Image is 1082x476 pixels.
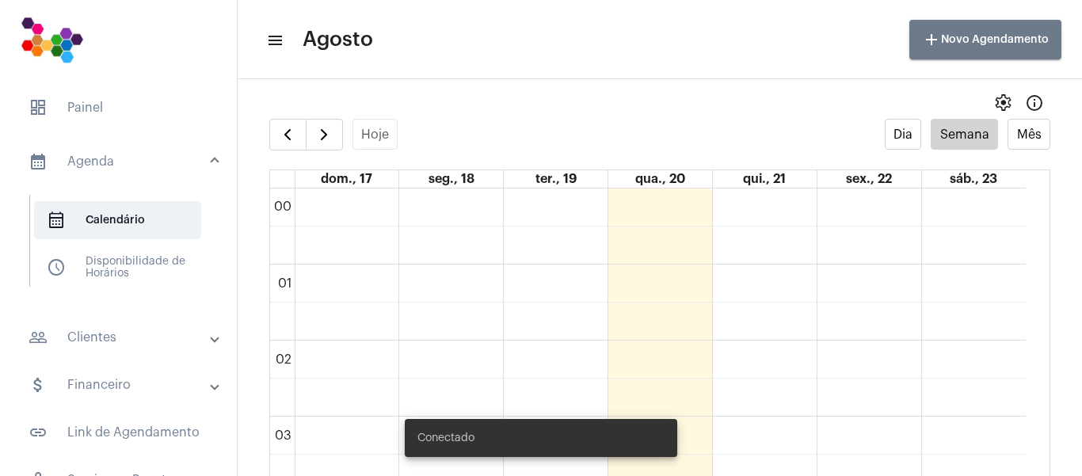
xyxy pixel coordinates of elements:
div: 02 [272,352,295,367]
span: Painel [16,89,221,127]
span: sidenav icon [29,98,48,117]
button: Semana Anterior [269,119,307,150]
mat-expansion-panel-header: sidenav iconAgenda [10,136,237,187]
mat-panel-title: Clientes [29,328,211,347]
span: sidenav icon [47,211,66,230]
img: 7bf4c2a9-cb5a-6366-d80e-59e5d4b2024a.png [13,8,91,71]
mat-icon: sidenav icon [29,375,48,394]
a: 17 de agosto de 2025 [318,170,375,188]
button: Hoje [352,119,398,150]
button: Próximo Semana [306,119,343,150]
mat-icon: sidenav icon [29,152,48,171]
mat-icon: add [922,30,941,49]
mat-expansion-panel-header: sidenav iconClientes [10,318,237,356]
span: Conectado [417,430,474,446]
mat-icon: sidenav icon [29,328,48,347]
button: Semana [931,119,998,150]
button: settings [987,87,1019,119]
mat-icon: sidenav icon [29,423,48,442]
button: Novo Agendamento [909,20,1061,59]
a: 19 de agosto de 2025 [532,170,580,188]
div: 00 [271,200,295,214]
div: 01 [275,276,295,291]
span: Disponibilidade de Horários [34,249,201,287]
button: Info [1019,87,1050,119]
a: 20 de agosto de 2025 [632,170,688,188]
button: Dia [885,119,922,150]
a: 18 de agosto de 2025 [425,170,478,188]
mat-panel-title: Agenda [29,152,211,171]
div: sidenav iconAgenda [10,187,237,309]
a: 22 de agosto de 2025 [843,170,895,188]
div: 03 [272,428,295,443]
span: Agosto [303,27,373,52]
mat-icon: Info [1025,93,1044,112]
mat-panel-title: Financeiro [29,375,211,394]
mat-expansion-panel-header: sidenav iconFinanceiro [10,366,237,404]
span: settings [993,93,1012,112]
mat-icon: sidenav icon [266,31,282,50]
button: Mês [1008,119,1050,150]
a: 23 de agosto de 2025 [947,170,1000,188]
span: Link de Agendamento [16,413,221,451]
span: sidenav icon [47,258,66,277]
span: Novo Agendamento [922,34,1049,45]
a: 21 de agosto de 2025 [740,170,789,188]
span: Calendário [34,201,201,239]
